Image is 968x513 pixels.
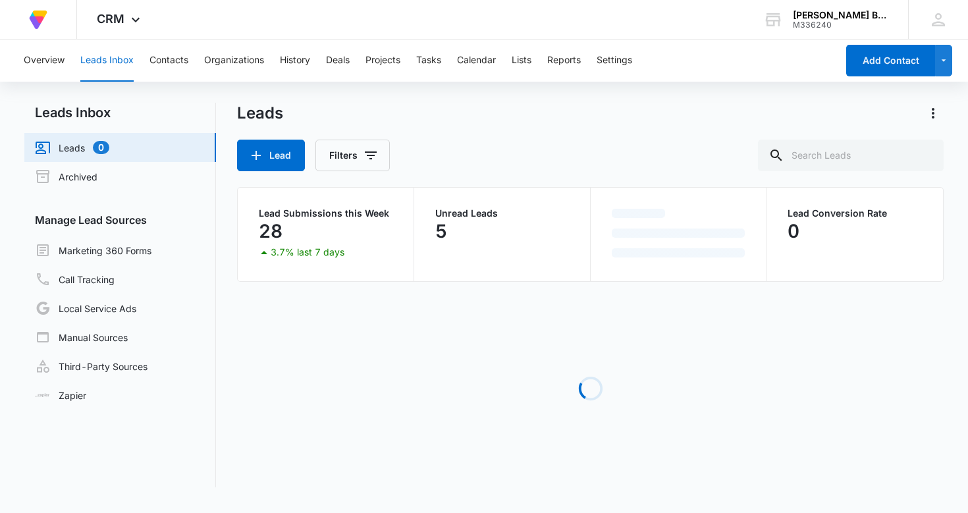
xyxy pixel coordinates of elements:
[271,248,344,257] p: 3.7% last 7 days
[259,209,392,218] p: Lead Submissions this Week
[365,40,400,82] button: Projects
[204,40,264,82] button: Organizations
[416,40,441,82] button: Tasks
[435,221,447,242] p: 5
[435,209,569,218] p: Unread Leads
[788,221,799,242] p: 0
[788,209,922,218] p: Lead Conversion Rate
[80,40,134,82] button: Leads Inbox
[35,271,115,287] a: Call Tracking
[457,40,496,82] button: Calendar
[26,8,50,32] img: Volusion
[35,300,136,316] a: Local Service Ads
[35,389,86,402] a: Zapier
[512,40,531,82] button: Lists
[280,40,310,82] button: History
[35,242,151,258] a: Marketing 360 Forms
[24,212,216,228] h3: Manage Lead Sources
[315,140,390,171] button: Filters
[35,169,97,184] a: Archived
[149,40,188,82] button: Contacts
[24,103,216,122] h2: Leads Inbox
[793,10,889,20] div: account name
[923,103,944,124] button: Actions
[35,140,109,155] a: Leads0
[846,45,935,76] button: Add Contact
[259,221,282,242] p: 28
[547,40,581,82] button: Reports
[24,40,65,82] button: Overview
[97,12,124,26] span: CRM
[35,329,128,345] a: Manual Sources
[35,358,148,374] a: Third-Party Sources
[597,40,632,82] button: Settings
[758,140,944,171] input: Search Leads
[237,103,283,123] h1: Leads
[326,40,350,82] button: Deals
[793,20,889,30] div: account id
[237,140,305,171] button: Lead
